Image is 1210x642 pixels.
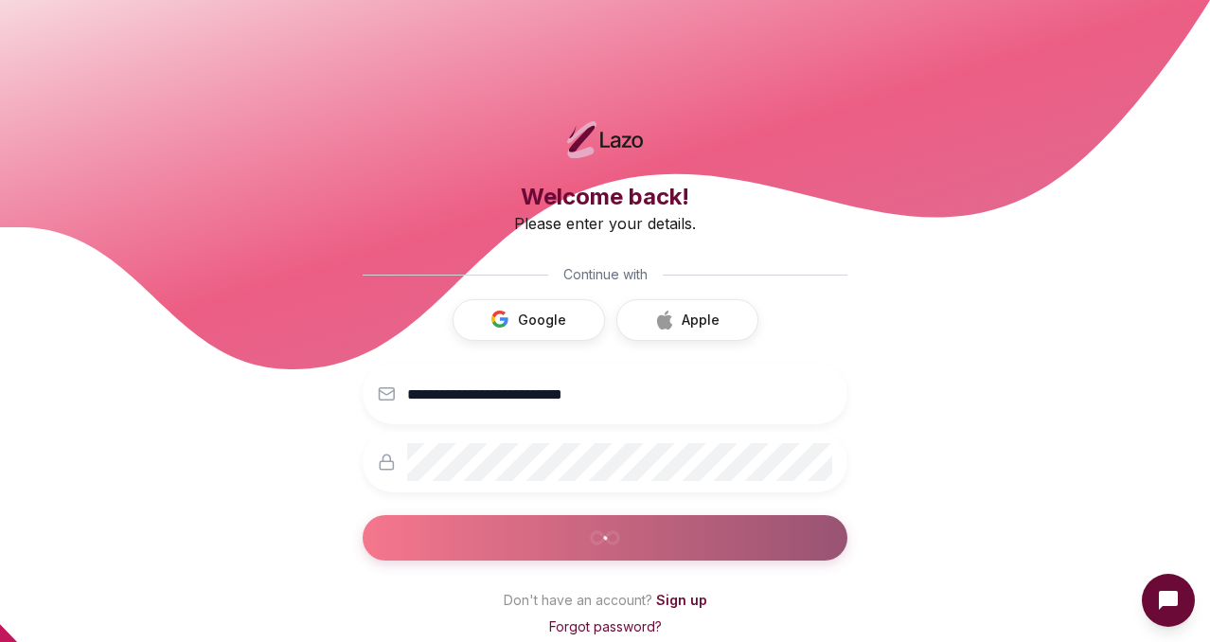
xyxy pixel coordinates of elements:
p: Please enter your details. [363,212,847,235]
button: Open Intercom messenger [1142,574,1195,627]
a: Forgot password? [549,618,662,634]
h3: Welcome back! [363,182,847,212]
button: Google [453,299,605,341]
a: Sign up [656,592,707,608]
button: Apple [616,299,758,341]
span: Continue with [563,265,648,284]
p: Don't have an account? [363,591,847,617]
